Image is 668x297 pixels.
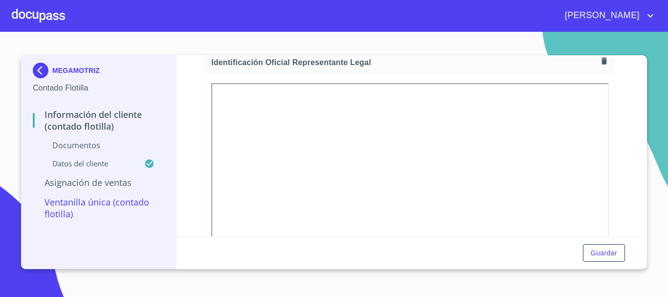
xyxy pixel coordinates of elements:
[211,57,598,68] span: Identificación Oficial Representante Legal
[52,67,100,74] p: MEGAMOTRIZ
[33,63,52,78] img: Docupass spot blue
[33,63,164,82] div: MEGAMOTRIZ
[33,82,164,94] p: Contado Flotilla
[583,244,625,262] button: Guardar
[591,247,617,259] span: Guardar
[557,8,656,23] button: account of current user
[33,140,164,151] p: Documentos
[33,109,164,132] p: Información del Cliente (Contado Flotilla)
[33,177,164,188] p: Asignación de Ventas
[557,8,645,23] span: [PERSON_NAME]
[33,159,144,168] p: Datos del cliente
[33,196,164,220] p: Ventanilla Única (Contado Flotilla)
